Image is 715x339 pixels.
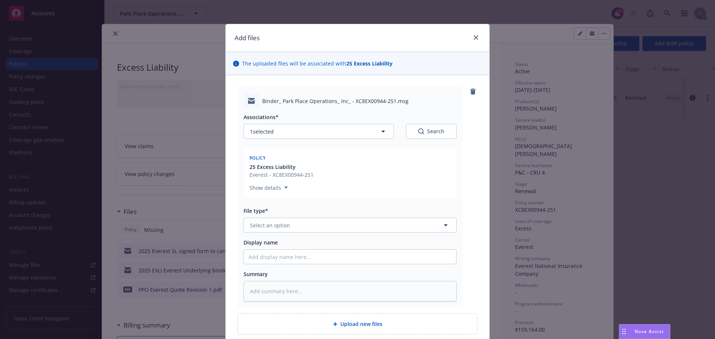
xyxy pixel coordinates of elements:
span: Nova Assist [635,328,664,335]
span: Display name [244,239,278,246]
button: Select an option [244,218,457,233]
span: Select an option [250,221,290,229]
button: Nova Assist [619,324,670,339]
span: Summary [244,271,268,278]
div: Drag to move [619,324,629,339]
input: Add display name here... [244,250,456,264]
